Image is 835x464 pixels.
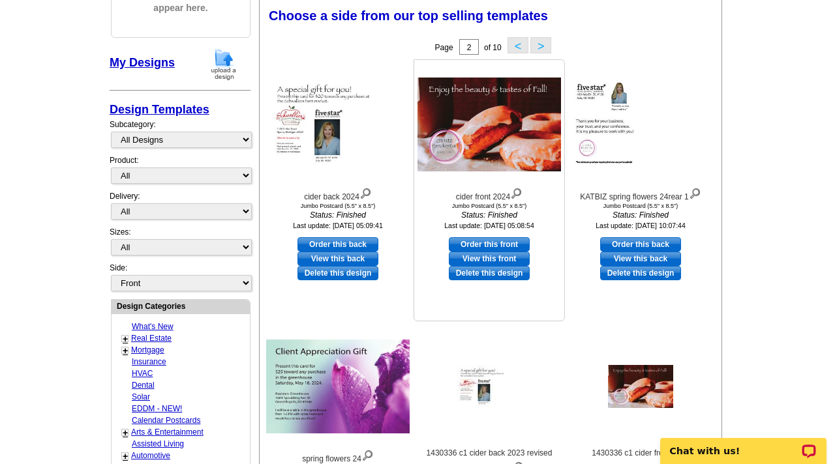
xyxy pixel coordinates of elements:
div: Jumbo Postcard (5.5" x 8.5") [417,203,561,209]
span: of 10 [484,43,502,52]
img: view design details [689,185,701,199]
a: View this back [297,252,378,266]
div: Product: [110,154,250,190]
a: Mortgage [131,345,164,355]
button: > [530,37,551,53]
i: Status: Finished [266,209,410,221]
img: view design details [361,447,374,461]
i: Status: Finished [569,209,712,221]
a: + [123,345,128,356]
i: Status: Finished [417,209,561,221]
a: use this design [600,237,681,252]
a: HVAC [132,369,153,378]
a: use this design [449,237,530,252]
small: Last update: [DATE] 05:09:41 [293,222,383,229]
div: Delivery: [110,190,250,226]
div: Side: [110,262,250,293]
span: Page [435,43,453,52]
img: 1430336 c1 cider front 2023 650c5dda3d4db [608,365,673,408]
a: Delete this design [297,266,378,280]
div: Subcategory: [110,119,250,154]
a: EDDM - NEW! [132,404,182,413]
div: cider front 2024 [417,185,561,203]
a: Dental [132,381,155,390]
div: Sizes: [110,226,250,262]
a: Real Estate [131,334,172,343]
a: My Designs [110,56,175,69]
a: + [123,334,128,344]
a: What's New [132,322,174,331]
a: use this design [297,237,378,252]
a: + [123,451,128,461]
a: Arts & Entertainment [131,428,204,437]
small: Last update: [DATE] 05:08:54 [444,222,534,229]
a: Calendar Postcards [132,416,200,425]
img: cider back 2024 [266,78,410,171]
iframe: LiveChat chat widget [652,423,835,464]
a: Delete this design [449,266,530,280]
div: Jumbo Postcard (5.5" x 8.5") [266,203,410,209]
span: Choose a side from our top selling templates [269,8,548,23]
div: cider back 2024 [266,185,410,203]
a: Assisted Living [132,439,184,448]
a: Insurance [132,357,166,366]
img: view design details [359,185,372,199]
a: + [123,428,128,438]
a: View this front [449,252,530,266]
a: Solar [132,392,150,401]
img: cider front 2024 [417,78,561,171]
div: KATBIZ spring flowers 24rear 1 [569,185,712,203]
a: Automotive [131,451,170,460]
a: Design Templates [110,103,209,116]
a: View this back [600,252,681,266]
img: upload-design [207,48,241,81]
div: Design Categories [112,300,250,312]
a: Delete this design [600,266,681,280]
img: KATBIZ spring flowers 24rear 1 [569,78,712,171]
small: Last update: [DATE] 10:07:44 [596,222,686,229]
img: 1430336 c1 cider back 2023 revised 650c5dda49b48 [457,365,522,408]
img: view design details [510,185,523,199]
img: spring flowers 24 [266,340,410,433]
div: Jumbo Postcard (5.5" x 8.5") [569,203,712,209]
button: < [508,37,528,53]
